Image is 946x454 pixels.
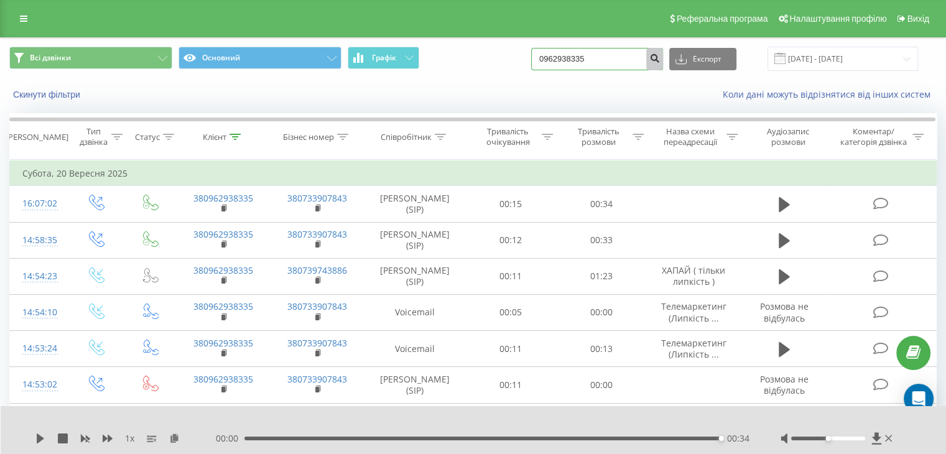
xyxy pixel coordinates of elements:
[646,258,740,294] td: ХАПАЙ ( тільки липкість )
[556,258,646,294] td: 01:23
[9,89,86,100] button: Скинути фільтри
[348,47,419,69] button: Графік
[22,228,55,252] div: 14:58:35
[556,367,646,403] td: 00:00
[466,222,556,258] td: 00:12
[658,126,723,147] div: Назва схеми переадресації
[364,331,466,367] td: Voicemail
[760,373,809,396] span: Розмова не відбулась
[22,264,55,289] div: 14:54:23
[287,192,347,204] a: 380733907843
[364,258,466,294] td: [PERSON_NAME] (SIP)
[719,436,724,441] div: Accessibility label
[30,53,71,63] span: Всі дзвінки
[677,14,768,24] span: Реферальна програма
[193,337,253,349] a: 380962938335
[135,132,160,142] div: Статус
[287,300,347,312] a: 380733907843
[556,222,646,258] td: 00:33
[556,403,646,439] td: 01:45
[179,47,341,69] button: Основний
[727,432,749,445] span: 00:34
[466,367,556,403] td: 00:11
[381,132,432,142] div: Співробітник
[669,48,736,70] button: Експорт
[193,300,253,312] a: 380962938335
[193,264,253,276] a: 380962938335
[22,300,55,325] div: 14:54:10
[364,222,466,258] td: [PERSON_NAME] (SIP)
[364,367,466,403] td: [PERSON_NAME] (SIP)
[556,294,646,330] td: 00:00
[907,14,929,24] span: Вихід
[752,126,825,147] div: Аудіозапис розмови
[287,373,347,385] a: 380733907843
[22,192,55,216] div: 16:07:02
[216,432,244,445] span: 00:00
[760,300,809,323] span: Розмова не відбулась
[825,436,830,441] div: Accessibility label
[287,337,347,349] a: 380733907843
[372,53,396,62] span: Графік
[661,300,726,323] span: Телемаркетинг (Липкість ...
[125,432,134,445] span: 1 x
[904,384,934,414] div: Open Intercom Messenger
[364,294,466,330] td: Voicemail
[287,264,347,276] a: 380739743886
[193,373,253,385] a: 380962938335
[287,228,347,240] a: 380733907843
[203,132,226,142] div: Клієнт
[477,126,539,147] div: Тривалість очікування
[661,337,726,360] span: Телемаркетинг (Липкість ...
[466,258,556,294] td: 00:11
[193,192,253,204] a: 380962938335
[466,331,556,367] td: 00:11
[567,126,629,147] div: Тривалість розмови
[10,161,937,186] td: Субота, 20 Вересня 2025
[531,48,663,70] input: Пошук за номером
[466,186,556,222] td: 00:15
[556,331,646,367] td: 00:13
[78,126,108,147] div: Тип дзвінка
[283,132,334,142] div: Бізнес номер
[837,126,909,147] div: Коментар/категорія дзвінка
[6,132,68,142] div: [PERSON_NAME]
[9,47,172,69] button: Всі дзвінки
[723,88,937,100] a: Коли дані можуть відрізнятися вiд інших систем
[193,228,253,240] a: 380962938335
[466,403,556,439] td: 00:13
[22,373,55,397] div: 14:53:02
[364,186,466,222] td: [PERSON_NAME] (SIP)
[556,186,646,222] td: 00:34
[22,336,55,361] div: 14:53:24
[466,294,556,330] td: 00:05
[364,403,466,439] td: [PERSON_NAME] (SIP)
[789,14,886,24] span: Налаштування профілю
